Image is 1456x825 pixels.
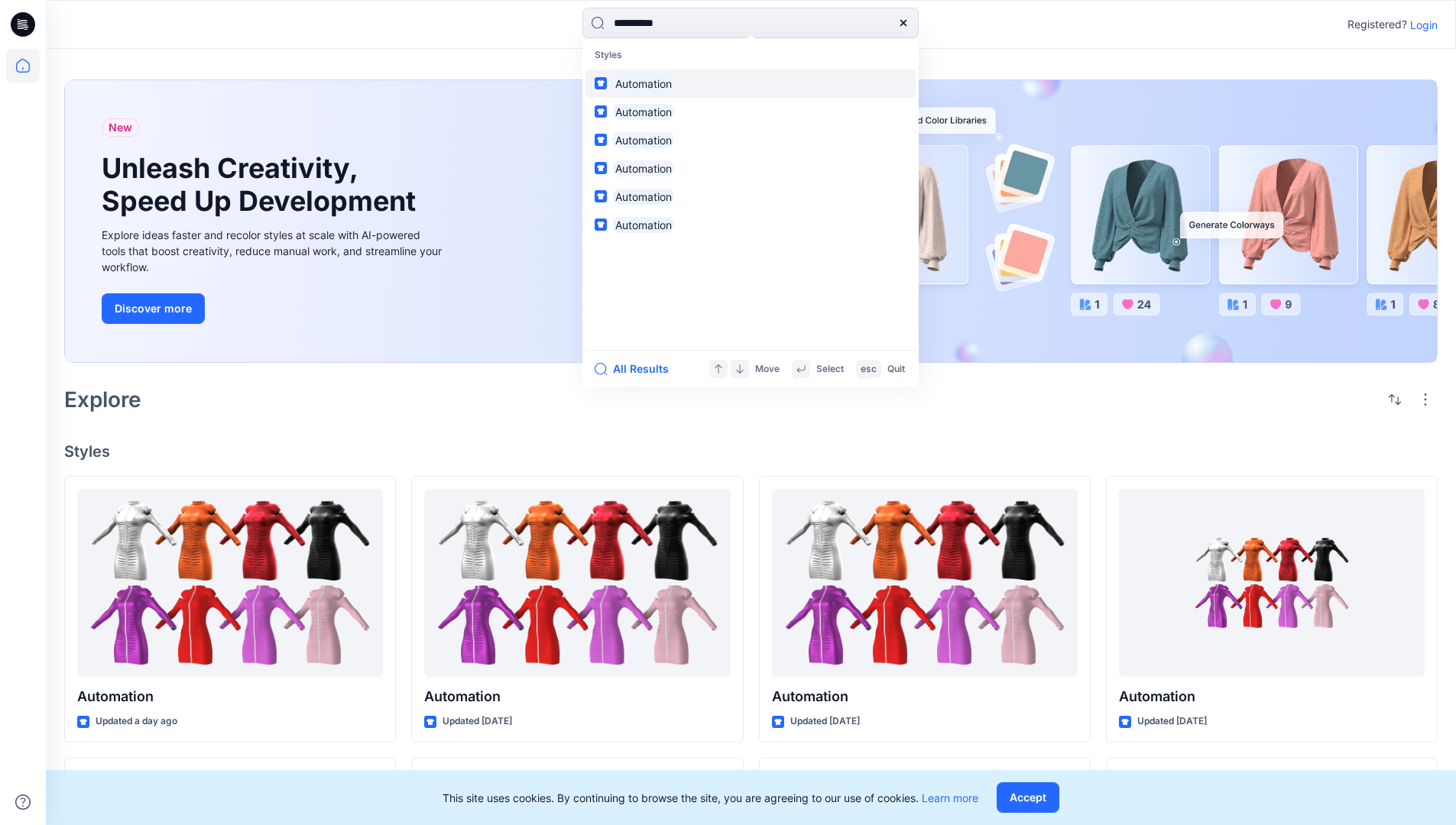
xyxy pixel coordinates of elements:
[772,489,1078,678] a: Automation
[997,782,1059,813] button: Accept
[424,686,730,707] p: Automation
[613,160,674,177] mark: Automation
[443,790,978,806] p: This site uses cookies. By continuing to browse the site, you are agreeing to our use of cookies.
[922,791,978,804] a: Learn more
[613,75,674,92] mark: Automation
[102,227,446,275] div: Explore ideas faster and recolor styles at scale with AI-powered tools that boost creativity, red...
[887,361,905,377] p: Quit
[613,216,674,234] mark: Automation
[64,442,1438,461] h4: Styles
[595,360,679,378] button: All Results
[790,713,860,730] p: Updated [DATE]
[443,713,512,730] p: Updated [DATE]
[755,361,780,377] p: Move
[1410,17,1438,33] p: Login
[102,152,423,218] h1: Unleash Creativity, Speed Up Development
[77,686,383,707] p: Automation
[613,103,674,121] mark: Automation
[424,489,730,678] a: Automation
[64,387,141,412] h2: Explore
[77,489,383,678] a: Automation
[109,118,132,137] span: New
[585,183,916,211] a: Automation
[585,41,916,70] p: Styles
[1119,686,1425,707] p: Automation
[585,211,916,239] a: Automation
[585,126,916,154] a: Automation
[1137,713,1207,730] p: Updated [DATE]
[585,70,916,98] a: Automation
[613,131,674,149] mark: Automation
[1347,15,1407,34] p: Registered?
[1119,489,1425,678] a: Automation
[102,293,446,324] a: Discover more
[585,98,916,126] a: Automation
[816,361,844,377] p: Select
[772,686,1078,707] p: Automation
[585,154,916,183] a: Automation
[861,361,877,377] p: esc
[102,293,205,324] button: Discover more
[96,713,177,730] p: Updated a day ago
[613,188,674,205] mark: Automation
